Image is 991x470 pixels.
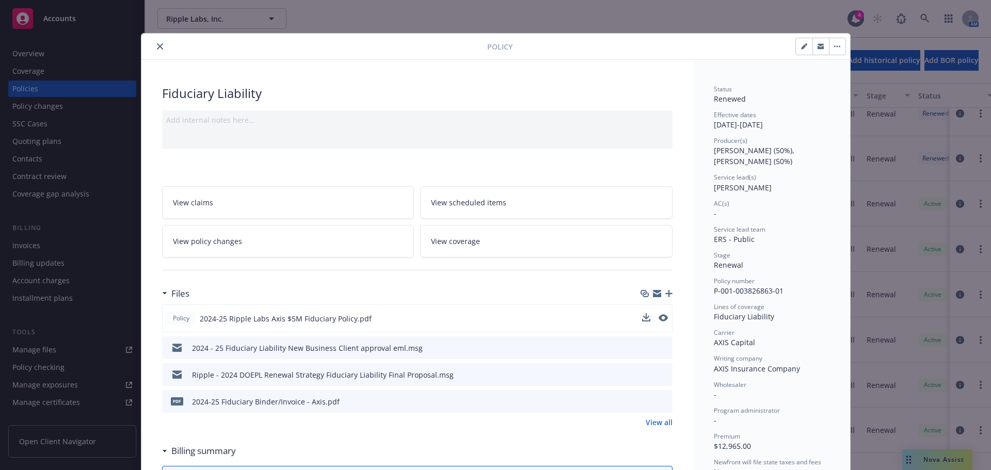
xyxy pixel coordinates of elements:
span: AC(s) [714,199,729,208]
span: Policy [171,314,191,323]
button: download file [643,396,651,407]
button: download file [643,369,651,380]
span: - [714,415,716,425]
span: Premium [714,432,740,441]
span: Carrier [714,328,734,337]
span: Stage [714,251,730,260]
div: Fiduciary Liability [162,85,673,102]
div: [DATE] - [DATE] [714,110,829,130]
button: preview file [659,313,668,324]
a: View policy changes [162,225,414,257]
span: Newfront will file state taxes and fees [714,458,821,466]
span: [PERSON_NAME] [714,183,772,192]
span: Wholesaler [714,380,746,389]
span: P-001-003826863-01 [714,286,784,296]
span: Policy [487,41,513,52]
div: Billing summary [162,444,236,458]
span: View coverage [431,236,480,247]
div: 2024-25 Fiduciary Binder/Invoice - Axis.pdf [192,396,340,407]
span: Writing company [714,354,762,363]
span: View claims [173,197,213,208]
span: Policy number [714,277,755,285]
span: ERS - Public [714,234,755,244]
div: Ripple - 2024 DOEPL Renewal Strategy Fiduciary Liability Final Proposal.msg [192,369,454,380]
span: AXIS Insurance Company [714,364,800,374]
span: Service lead(s) [714,173,756,182]
span: View scheduled items [431,197,506,208]
div: Files [162,287,189,300]
span: [PERSON_NAME] (50%), [PERSON_NAME] (50%) [714,145,796,166]
span: $12,965.00 [714,441,751,451]
span: View policy changes [173,236,242,247]
span: 2024-25 Ripple Labs Axis $5M Fiduciary Policy.pdf [200,313,372,324]
h3: Files [171,287,189,300]
button: download file [642,313,650,321]
span: Service lead team [714,225,765,234]
a: View scheduled items [420,186,673,219]
span: Program administrator [714,406,780,415]
div: 2024 - 25 Fiduciary Liability New Business Client approval eml.msg [192,343,423,353]
span: Status [714,85,732,93]
a: View coverage [420,225,673,257]
span: - [714,390,716,399]
span: Effective dates [714,110,756,119]
button: preview file [659,314,668,321]
a: View claims [162,186,414,219]
a: View all [646,417,673,428]
button: close [154,40,166,53]
span: pdf [171,397,183,405]
span: - [714,208,716,218]
span: Renewed [714,94,746,104]
span: Renewal [714,260,743,270]
button: download file [642,313,650,324]
span: AXIS Capital [714,337,755,347]
button: preview file [659,343,668,353]
div: Fiduciary Liability [714,311,829,322]
button: preview file [659,369,668,380]
div: Add internal notes here... [166,115,668,125]
h3: Billing summary [171,444,236,458]
span: Lines of coverage [714,302,764,311]
button: download file [643,343,651,353]
span: Producer(s) [714,136,747,145]
button: preview file [659,396,668,407]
